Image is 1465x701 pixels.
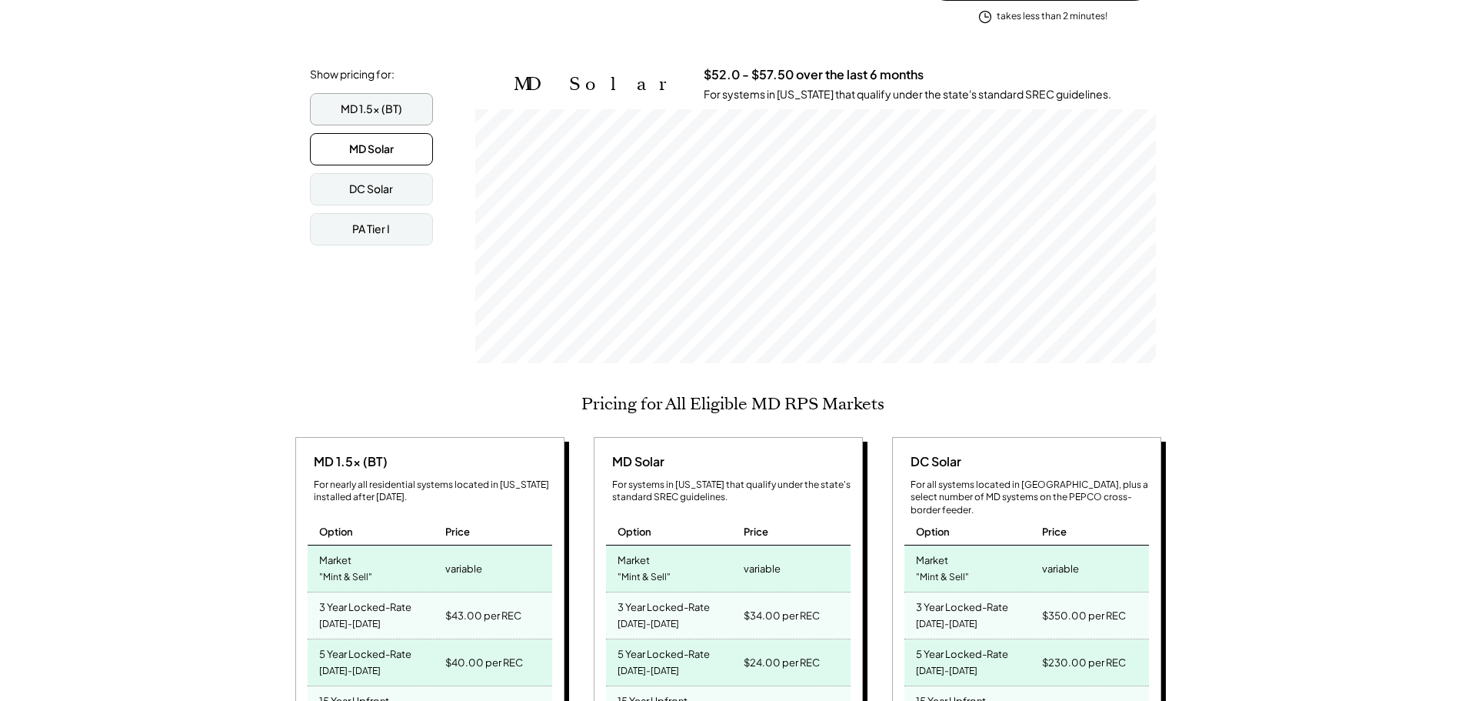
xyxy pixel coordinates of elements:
div: Price [744,525,768,539]
div: 3 Year Locked-Rate [319,596,411,614]
div: Market [916,549,948,567]
div: [DATE]-[DATE] [618,661,679,682]
div: "Mint & Sell" [319,567,372,588]
div: [DATE]-[DATE] [916,661,977,682]
div: 3 Year Locked-Rate [916,596,1008,614]
h3: $52.0 - $57.50 over the last 6 months [704,67,924,83]
div: For systems in [US_STATE] that qualify under the state's standard SREC guidelines. [704,87,1111,102]
div: Option [618,525,651,539]
div: Price [445,525,470,539]
div: [DATE]-[DATE] [916,614,977,635]
div: Market [618,549,650,567]
div: $34.00 per REC [744,605,820,626]
div: $24.00 per REC [744,652,820,673]
div: 3 Year Locked-Rate [618,596,710,614]
div: For all systems located in [GEOGRAPHIC_DATA], plus a select number of MD systems on the PEPCO cro... [911,479,1149,517]
div: DC Solar [349,182,393,197]
h2: MD Solar [514,73,681,95]
div: For nearly all residential systems located in [US_STATE] installed after [DATE]. [314,479,552,505]
div: PA Tier I [352,222,390,237]
div: MD Solar [349,142,394,157]
div: 5 Year Locked-Rate [618,643,710,661]
div: takes less than 2 minutes! [997,10,1107,23]
div: Option [916,525,950,539]
div: $43.00 per REC [445,605,521,626]
div: variable [744,558,781,579]
div: $230.00 per REC [1042,652,1126,673]
div: 5 Year Locked-Rate [916,643,1008,661]
div: $40.00 per REC [445,652,523,673]
div: "Mint & Sell" [618,567,671,588]
div: MD 1.5x (BT) [341,102,402,117]
div: "Mint & Sell" [916,567,969,588]
div: variable [445,558,482,579]
div: 5 Year Locked-Rate [319,643,411,661]
h2: Pricing for All Eligible MD RPS Markets [581,394,884,414]
div: MD Solar [606,453,664,470]
div: DC Solar [904,453,961,470]
div: $350.00 per REC [1042,605,1126,626]
div: [DATE]-[DATE] [319,614,381,635]
div: MD 1.5x (BT) [308,453,388,470]
div: [DATE]-[DATE] [618,614,679,635]
div: For systems in [US_STATE] that qualify under the state's standard SREC guidelines. [612,479,851,505]
div: Option [319,525,353,539]
div: [DATE]-[DATE] [319,661,381,682]
div: Show pricing for: [310,67,395,82]
div: Market [319,549,351,567]
div: variable [1042,558,1079,579]
div: Price [1042,525,1067,539]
